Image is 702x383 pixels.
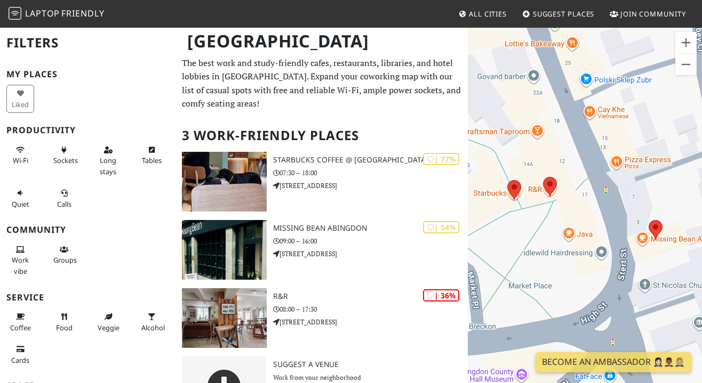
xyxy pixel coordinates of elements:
span: Suggest Places [533,9,595,19]
p: [STREET_ADDRESS] [273,317,468,327]
span: Video/audio calls [57,199,71,209]
a: Starbucks Coffee @ Market Place | 77% Starbucks Coffee @ [GEOGRAPHIC_DATA] 07:30 – 18:00 [STREET_... [175,152,468,211]
span: All Cities [469,9,507,19]
div: | 36% [423,289,459,301]
h3: Missing Bean Abingdon [273,224,468,233]
button: Work vibe [6,241,34,280]
p: 07:30 – 18:00 [273,168,468,178]
div: | 77% [423,153,459,165]
a: Join Community [605,4,690,23]
button: Wi-Fi [6,141,34,169]
span: Coffee [10,323,31,332]
button: Veggie [94,308,122,336]
h3: Service [6,292,169,303]
a: All Cities [454,4,511,23]
p: [STREET_ADDRESS] [273,181,468,191]
a: Missing Bean Abingdon | 54% Missing Bean Abingdon 09:00 – 16:00 [STREET_ADDRESS] [175,220,468,280]
h3: Productivity [6,125,169,135]
p: 08:00 – 17:30 [273,304,468,314]
a: Become an Ambassador 🤵🏻‍♀️🤵🏾‍♂️🤵🏼‍♀️ [536,352,691,372]
button: Groups [50,241,78,269]
a: LaptopFriendly LaptopFriendly [9,5,105,23]
p: Work from your neighborhood [273,372,468,382]
p: The best work and study-friendly cafes, restaurants, libraries, and hotel lobbies in [GEOGRAPHIC_... [182,56,461,111]
button: Calls [50,184,78,213]
span: Join Community [620,9,686,19]
button: Tables [138,141,166,169]
h3: Community [6,225,169,235]
h2: Filters [6,27,169,59]
a: R&R | 36% R&R 08:00 – 17:30 [STREET_ADDRESS] [175,288,468,348]
img: R&R [182,288,267,348]
span: Quiet [12,199,29,209]
button: Alcohol [138,308,166,336]
a: Suggest Places [518,4,599,23]
span: Work-friendly tables [142,156,162,165]
p: [STREET_ADDRESS] [273,249,468,259]
h1: [GEOGRAPHIC_DATA] [179,27,466,56]
h3: My Places [6,69,169,79]
button: Long stays [94,141,122,180]
button: Coffee [6,308,34,336]
div: | 54% [423,221,459,233]
img: LaptopFriendly [9,7,21,20]
button: Food [50,308,78,336]
span: Alcohol [141,323,165,332]
h3: Suggest a Venue [273,360,468,369]
span: Long stays [100,156,116,176]
span: Food [56,323,73,332]
h2: 3 Work-Friendly Places [182,119,461,152]
img: Missing Bean Abingdon [182,220,267,280]
h3: Starbucks Coffee @ [GEOGRAPHIC_DATA] [273,156,468,165]
button: Zoom out [675,54,697,75]
button: Sockets [50,141,78,169]
span: Veggie [98,323,119,332]
img: Starbucks Coffee @ Market Place [182,152,267,211]
h3: R&R [273,292,468,301]
span: People working [12,255,29,275]
span: Stable Wi-Fi [13,156,28,165]
button: Cards [6,340,34,369]
span: Friendly [61,7,104,19]
p: 09:00 – 16:00 [273,236,468,246]
span: Power sockets [53,156,78,165]
button: Quiet [6,184,34,213]
span: Group tables [53,255,77,265]
button: Zoom in [675,32,697,53]
span: Credit cards [11,355,29,365]
span: Laptop [25,7,60,19]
